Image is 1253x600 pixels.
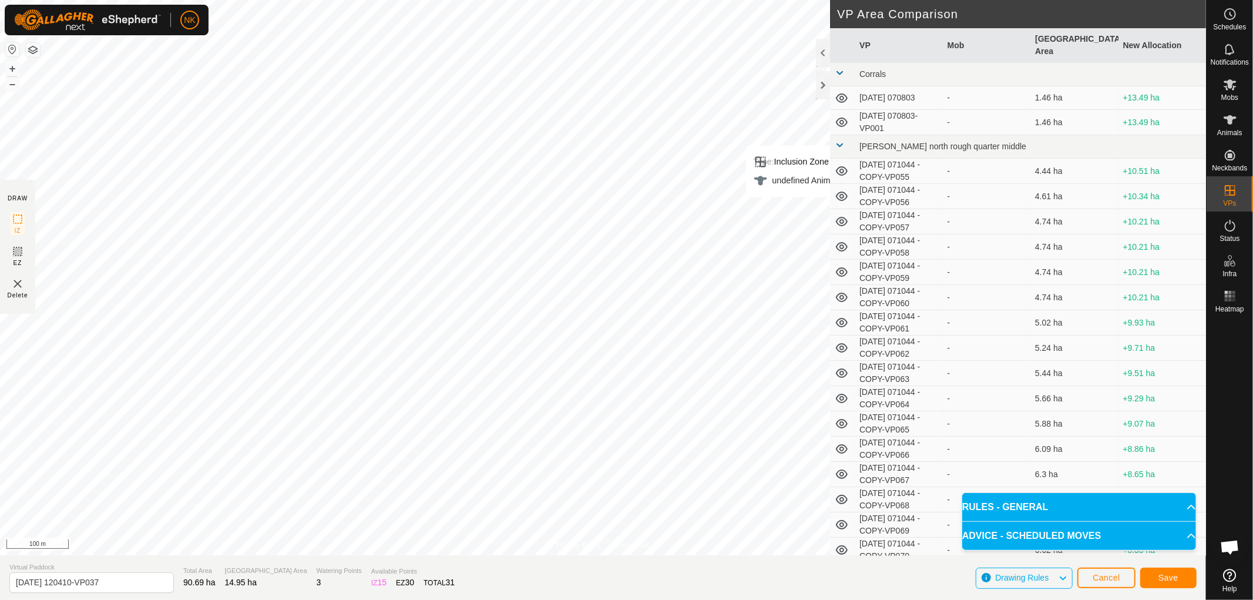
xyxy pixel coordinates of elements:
[1222,270,1237,277] span: Infra
[1207,564,1253,597] a: Help
[855,234,942,260] td: [DATE] 071044 - COPY-VP058
[1215,306,1244,313] span: Heatmap
[855,260,942,285] td: [DATE] 071044 - COPY-VP059
[371,567,455,576] span: Available Points
[1118,386,1206,411] td: +9.29 ha
[1030,260,1118,285] td: 4.74 ha
[14,9,161,31] img: Gallagher Logo
[1118,110,1206,135] td: +13.49 ha
[855,512,942,538] td: [DATE] 071044 - COPY-VP069
[14,259,22,267] span: EZ
[8,194,28,203] div: DRAW
[1093,573,1120,582] span: Cancel
[15,226,21,235] span: IZ
[1118,411,1206,437] td: +9.07 ha
[1030,209,1118,234] td: 4.74 ha
[317,578,321,587] span: 3
[948,216,1026,228] div: -
[948,367,1026,380] div: -
[1030,487,1118,512] td: 6.07 ha
[26,43,40,57] button: Map Layers
[1030,285,1118,310] td: 4.74 ha
[1030,361,1118,386] td: 5.44 ha
[1213,24,1246,31] span: Schedules
[183,566,216,576] span: Total Area
[948,393,1026,405] div: -
[948,317,1026,329] div: -
[317,566,362,576] span: Watering Points
[405,578,415,587] span: 30
[855,310,942,336] td: [DATE] 071044 - COPY-VP061
[1030,159,1118,184] td: 4.44 ha
[5,42,19,56] button: Reset Map
[855,411,942,437] td: [DATE] 071044 - COPY-VP065
[446,578,455,587] span: 31
[855,184,942,209] td: [DATE] 071044 - COPY-VP056
[1222,585,1237,592] span: Help
[378,578,387,587] span: 15
[948,468,1026,481] div: -
[1030,386,1118,411] td: 5.66 ha
[1118,285,1206,310] td: +10.21 ha
[183,578,216,587] span: 90.69 ha
[995,573,1049,582] span: Drawing Rules
[1118,336,1206,361] td: +9.71 ha
[1030,234,1118,260] td: 4.74 ha
[962,493,1196,521] p-accordion-header: RULES - GENERAL
[1030,86,1118,110] td: 1.46 ha
[225,566,307,576] span: [GEOGRAPHIC_DATA] Area
[754,155,837,169] div: Inclusion Zone
[1221,94,1238,101] span: Mobs
[962,522,1196,550] p-accordion-header: ADVICE - SCHEDULED MOVES
[614,540,649,551] a: Contact Us
[5,77,19,91] button: –
[424,576,455,589] div: TOTAL
[1118,86,1206,110] td: +13.49 ha
[1220,235,1239,242] span: Status
[754,174,837,188] div: undefined Animal
[948,190,1026,203] div: -
[948,443,1026,455] div: -
[855,159,942,184] td: [DATE] 071044 - COPY-VP055
[837,7,1206,21] h2: VP Area Comparison
[1030,437,1118,462] td: 6.09 ha
[1140,568,1197,588] button: Save
[556,540,600,551] a: Privacy Policy
[855,28,942,63] th: VP
[855,110,942,135] td: [DATE] 070803-VP001
[1118,361,1206,386] td: +9.51 ha
[1118,184,1206,209] td: +10.34 ha
[371,576,387,589] div: IZ
[1030,28,1118,63] th: [GEOGRAPHIC_DATA] Area
[948,241,1026,253] div: -
[948,92,1026,104] div: -
[1030,110,1118,135] td: 1.46 ha
[1118,234,1206,260] td: +10.21 ha
[1030,310,1118,336] td: 5.02 ha
[1118,28,1206,63] th: New Allocation
[1118,462,1206,487] td: +8.65 ha
[948,116,1026,129] div: -
[1030,336,1118,361] td: 5.24 ha
[948,291,1026,304] div: -
[855,462,942,487] td: [DATE] 071044 - COPY-VP067
[1212,529,1248,565] div: Open chat
[855,386,942,411] td: [DATE] 071044 - COPY-VP064
[855,336,942,361] td: [DATE] 071044 - COPY-VP062
[962,500,1049,514] span: RULES - GENERAL
[948,544,1026,557] div: -
[948,266,1026,279] div: -
[1030,411,1118,437] td: 5.88 ha
[1118,487,1206,512] td: +8.88 ha
[948,165,1026,177] div: -
[948,418,1026,430] div: -
[1118,209,1206,234] td: +10.21 ha
[225,578,257,587] span: 14.95 ha
[855,285,942,310] td: [DATE] 071044 - COPY-VP060
[1118,159,1206,184] td: +10.51 ha
[1211,59,1249,66] span: Notifications
[859,142,1026,151] span: [PERSON_NAME] north rough quarter middle
[855,361,942,386] td: [DATE] 071044 - COPY-VP063
[948,342,1026,354] div: -
[859,69,886,79] span: Corrals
